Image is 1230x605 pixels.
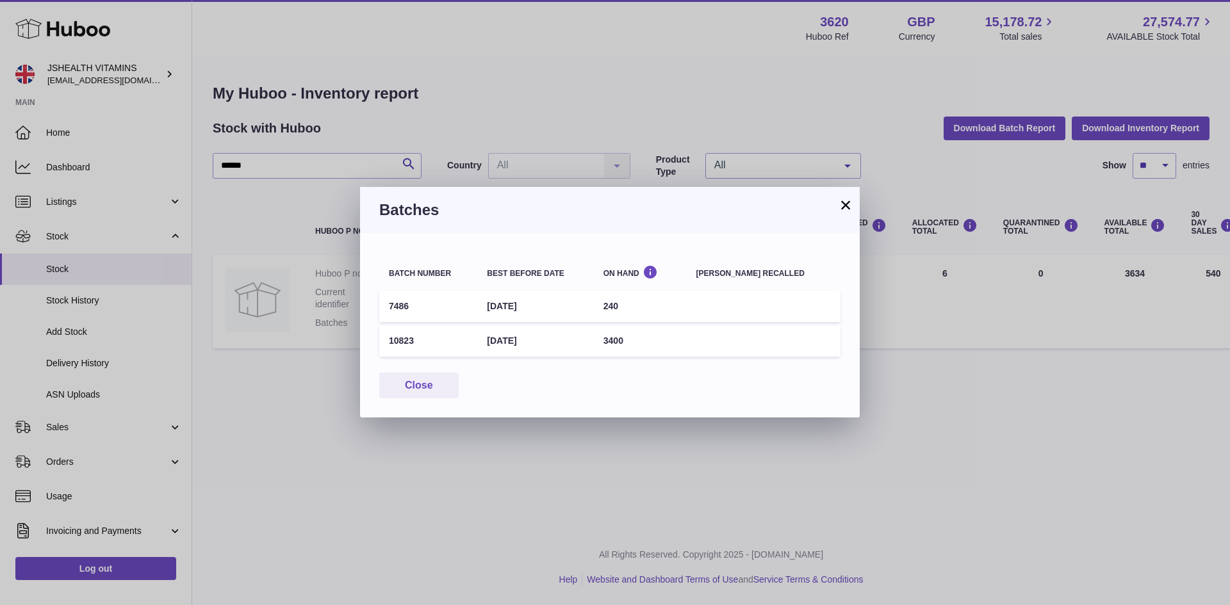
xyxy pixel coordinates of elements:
td: 10823 [379,325,477,357]
td: [DATE] [477,291,593,322]
td: [DATE] [477,325,593,357]
button: Close [379,373,459,399]
div: Batch number [389,270,468,278]
button: × [838,197,853,213]
div: On Hand [603,265,677,277]
td: 3400 [594,325,687,357]
div: [PERSON_NAME] recalled [696,270,831,278]
td: 240 [594,291,687,322]
div: Best before date [487,270,584,278]
h3: Batches [379,200,840,220]
td: 7486 [379,291,477,322]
